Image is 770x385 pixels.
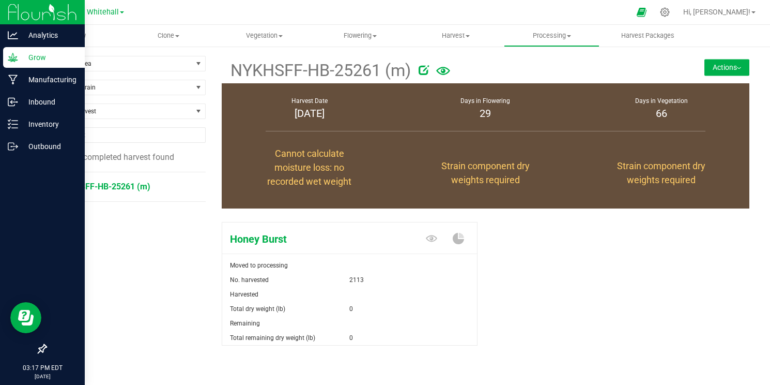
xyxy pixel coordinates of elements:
[658,7,671,17] div: Manage settings
[58,182,150,191] span: NYKHSFF-HB-25261 (m)
[217,25,312,47] a: Vegetation
[18,140,80,153] p: Outbound
[312,25,408,47] a: Flowering
[46,104,192,119] span: Find a Harvest
[229,58,411,83] span: NYKHSFF-HB-25261 (m)
[45,151,206,164] div: 1 completed harvest found
[18,29,80,41] p: Analytics
[229,83,390,134] group-info-box: Harvest Date
[5,363,80,373] p: 03:17 PM EDT
[18,118,80,130] p: Inventory
[405,83,566,134] group-info-box: Days in flowering
[46,56,192,71] span: Filter by area
[8,75,18,85] inline-svg: Manufacturing
[235,96,385,106] div: Harvest Date
[704,59,749,76] button: Actions
[599,25,695,47] a: Harvest Packages
[410,106,561,121] div: 29
[504,31,599,40] span: Processing
[607,31,688,40] span: Harvest Packages
[617,160,705,185] span: Strain component dry weights required
[405,134,566,209] group-info-box: Flower weight %
[410,96,561,106] div: Days in Flowering
[230,262,288,269] span: Moved to processing
[8,52,18,63] inline-svg: Grow
[630,2,653,22] span: Open Ecommerce Menu
[313,31,407,40] span: Flowering
[230,334,315,342] span: Total remaining dry weight (lb)
[581,134,742,209] group-info-box: Trim weight %
[5,373,80,380] p: [DATE]
[587,106,737,121] div: 66
[349,331,353,345] span: 0
[217,31,312,40] span: Vegetation
[87,8,119,17] span: Whitehall
[581,83,742,134] group-info-box: Days in vegetation
[222,231,391,247] span: Honey Burst
[441,160,530,185] span: Strain component dry weights required
[230,305,285,313] span: Total dry weight (lb)
[46,80,192,95] span: Filter by Strain
[235,106,385,121] div: [DATE]
[18,73,80,86] p: Manufacturing
[18,51,80,64] p: Grow
[120,25,216,47] a: Clone
[8,97,18,107] inline-svg: Inbound
[10,302,41,333] iframe: Resource center
[230,291,258,298] span: Harvested
[349,273,364,287] span: 2113
[230,320,260,327] span: Remaining
[18,96,80,108] p: Inbound
[8,141,18,152] inline-svg: Outbound
[504,25,599,47] a: Processing
[192,56,205,71] span: select
[229,134,390,209] group-info-box: Moisture loss %
[8,30,18,40] inline-svg: Analytics
[230,276,269,284] span: No. harvested
[8,119,18,129] inline-svg: Inventory
[267,148,351,187] span: Cannot calculate moisture loss: no recorded wet weight
[409,31,503,40] span: Harvest
[121,31,215,40] span: Clone
[349,302,353,316] span: 0
[408,25,504,47] a: Harvest
[683,8,750,16] span: Hi, [PERSON_NAME]!
[46,128,205,142] input: NO DATA FOUND
[587,96,737,106] div: Days in Vegetation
